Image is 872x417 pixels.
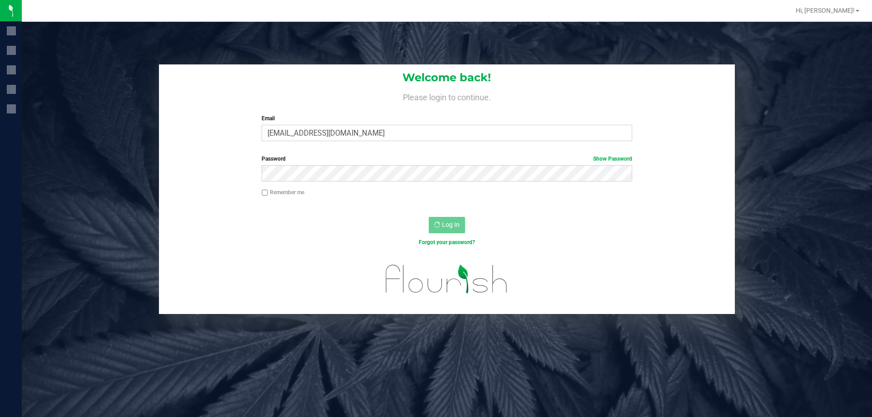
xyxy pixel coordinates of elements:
[262,188,304,196] label: Remember me
[262,156,286,162] span: Password
[159,91,735,102] h4: Please login to continue.
[419,239,475,245] a: Forgot your password?
[442,221,460,228] span: Log In
[375,256,519,302] img: flourish_logo.svg
[593,156,632,162] a: Show Password
[159,72,735,83] h1: Welcome back!
[429,217,465,233] button: Log In
[796,7,855,14] span: Hi, [PERSON_NAME]!
[262,190,268,196] input: Remember me
[262,114,632,123] label: Email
